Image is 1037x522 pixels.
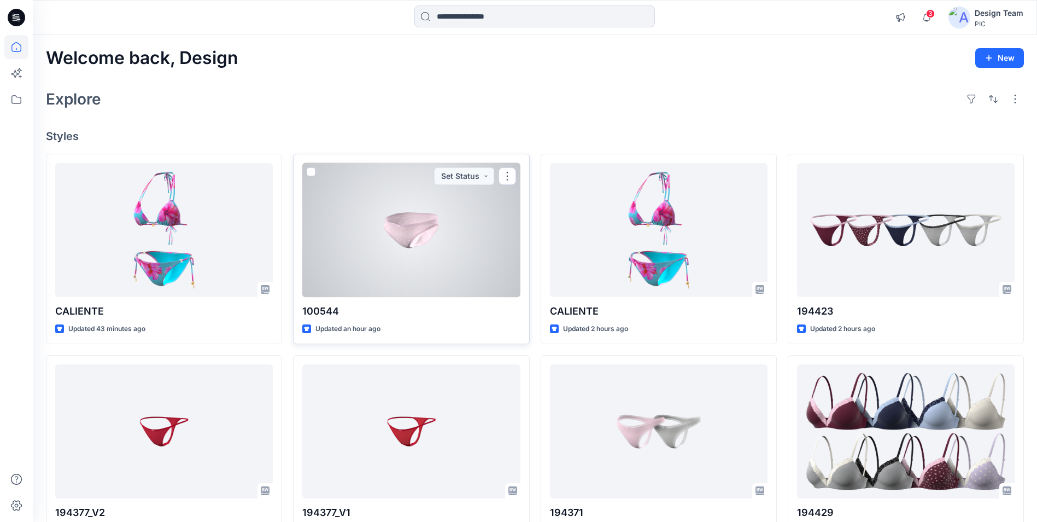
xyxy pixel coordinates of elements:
p: 194429 [797,505,1015,520]
a: 194371 [550,364,768,498]
a: CALIENTE [55,163,273,297]
div: PIC [975,20,1023,28]
h4: Styles [46,130,1024,143]
a: 194429 [797,364,1015,498]
a: CALIENTE [550,163,768,297]
p: Updated 2 hours ago [810,323,875,335]
div: Design Team [975,7,1023,20]
p: Updated an hour ago [315,323,380,335]
a: 194423 [797,163,1015,297]
button: New [975,48,1024,68]
h2: Welcome back, Design [46,48,238,68]
a: 194377_V2 [55,364,273,498]
p: Updated 43 minutes ago [68,323,145,335]
p: CALIENTE [55,304,273,319]
p: Updated 2 hours ago [563,323,628,335]
p: 194371 [550,505,768,520]
h2: Explore [46,90,101,108]
img: avatar [948,7,970,28]
a: 100544 [302,163,520,297]
p: 194377_V1 [302,505,520,520]
p: 194423 [797,304,1015,319]
p: 100544 [302,304,520,319]
p: 194377_V2 [55,505,273,520]
span: 3 [926,9,935,18]
p: CALIENTE [550,304,768,319]
a: 194377_V1 [302,364,520,498]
